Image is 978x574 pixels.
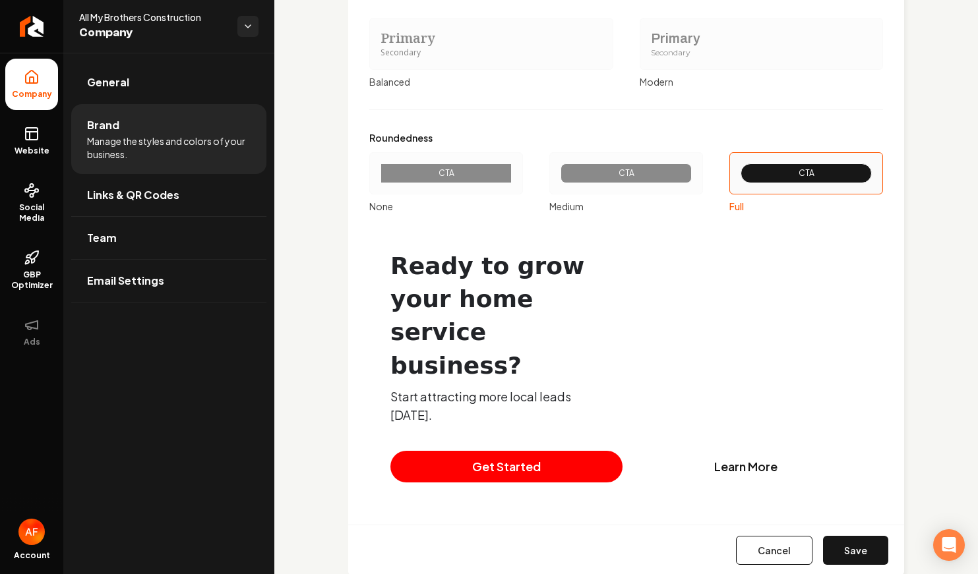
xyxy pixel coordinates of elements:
[79,24,227,42] span: Company
[71,174,266,216] a: Links & QR Codes
[18,337,46,347] span: Ads
[381,47,602,59] div: Secondary
[20,16,44,37] img: Rebolt Logo
[87,273,164,289] span: Email Settings
[87,117,119,133] span: Brand
[5,306,58,358] button: Ads
[87,187,179,203] span: Links & QR Codes
[381,29,602,47] div: Primary
[71,217,266,259] a: Team
[823,536,888,565] button: Save
[5,172,58,234] a: Social Media
[87,74,129,90] span: General
[87,134,251,161] span: Manage the styles and colors of your business.
[651,47,872,59] div: Secondary
[7,89,57,100] span: Company
[18,519,45,545] img: Avan Fahimi
[640,75,884,88] div: Modern
[9,146,55,156] span: Website
[549,200,703,213] div: Medium
[369,131,883,144] label: Roundedness
[392,168,501,179] div: CTA
[79,11,227,24] span: All My Brothers Construction
[572,168,681,179] div: CTA
[5,270,58,291] span: GBP Optimizer
[18,519,45,545] button: Open user button
[752,168,861,179] div: CTA
[729,200,883,213] div: Full
[5,115,58,167] a: Website
[933,529,965,561] div: Open Intercom Messenger
[736,536,812,565] button: Cancel
[5,239,58,301] a: GBP Optimizer
[87,230,117,246] span: Team
[369,75,613,88] div: Balanced
[71,260,266,302] a: Email Settings
[14,550,50,561] span: Account
[369,200,523,213] div: None
[5,202,58,223] span: Social Media
[651,29,872,47] div: Primary
[71,61,266,103] a: General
